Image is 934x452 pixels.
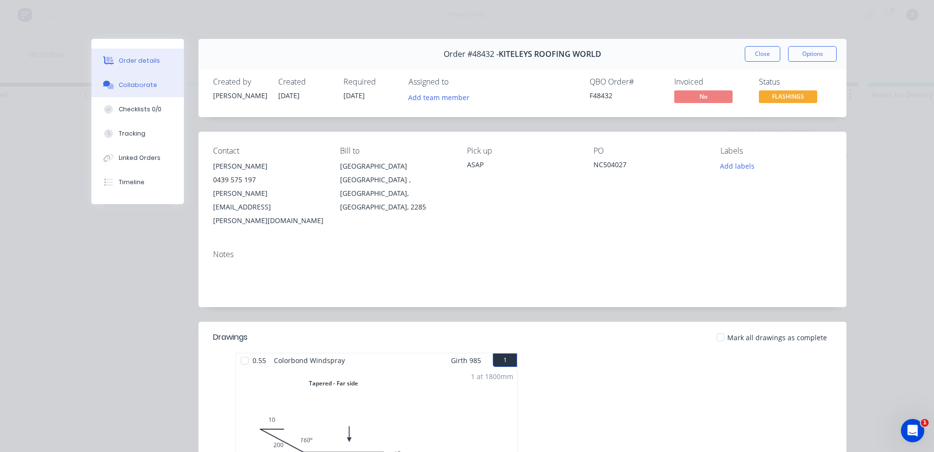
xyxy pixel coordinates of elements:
[343,77,397,87] div: Required
[213,159,324,227] div: [PERSON_NAME]0439 575 197[PERSON_NAME][EMAIL_ADDRESS][PERSON_NAME][DOMAIN_NAME]
[213,187,324,227] div: [PERSON_NAME][EMAIL_ADDRESS][PERSON_NAME][DOMAIN_NAME]
[727,332,827,343] span: Mark all drawings as complete
[213,77,267,87] div: Created by
[788,46,837,62] button: Options
[759,90,817,103] span: FLASHINGS
[759,77,832,87] div: Status
[91,170,184,194] button: Timeline
[213,250,832,259] div: Notes
[119,154,161,162] div: Linked Orders
[91,97,184,122] button: Checklists 0/0
[759,90,817,105] button: FLASHINGS
[451,353,481,367] span: Girth 985
[340,159,451,214] div: [GEOGRAPHIC_DATA][GEOGRAPHIC_DATA] , [GEOGRAPHIC_DATA], [GEOGRAPHIC_DATA], 2285
[471,371,513,382] div: 1 at 1800mm
[249,353,270,367] span: 0.55
[119,81,157,89] div: Collaborate
[593,159,705,173] div: NC504027
[91,122,184,146] button: Tracking
[590,77,663,87] div: QBO Order #
[340,159,451,173] div: [GEOGRAPHIC_DATA]
[499,50,601,59] span: KITELEYS ROOFING WORLD
[213,173,324,187] div: 0439 575 197
[467,159,578,170] div: ASAP
[409,77,506,87] div: Assigned to
[901,419,924,442] iframe: Intercom live chat
[213,331,248,343] div: Drawings
[119,129,145,138] div: Tracking
[715,159,760,173] button: Add labels
[674,77,747,87] div: Invoiced
[213,146,324,156] div: Contact
[343,91,365,100] span: [DATE]
[403,90,475,104] button: Add team member
[213,159,324,173] div: [PERSON_NAME]
[590,90,663,101] div: F48432
[921,419,929,427] span: 1
[91,146,184,170] button: Linked Orders
[340,173,451,214] div: [GEOGRAPHIC_DATA] , [GEOGRAPHIC_DATA], [GEOGRAPHIC_DATA], 2285
[213,90,267,101] div: [PERSON_NAME]
[444,50,499,59] span: Order #48432 -
[720,146,832,156] div: Labels
[674,90,733,103] span: No
[278,77,332,87] div: Created
[745,46,780,62] button: Close
[91,49,184,73] button: Order details
[91,73,184,97] button: Collaborate
[493,353,517,367] button: 1
[119,178,144,187] div: Timeline
[593,146,705,156] div: PO
[119,105,162,114] div: Checklists 0/0
[467,146,578,156] div: Pick up
[119,56,160,65] div: Order details
[340,146,451,156] div: Bill to
[409,90,475,104] button: Add team member
[270,353,349,367] span: Colorbond Windspray
[278,91,300,100] span: [DATE]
